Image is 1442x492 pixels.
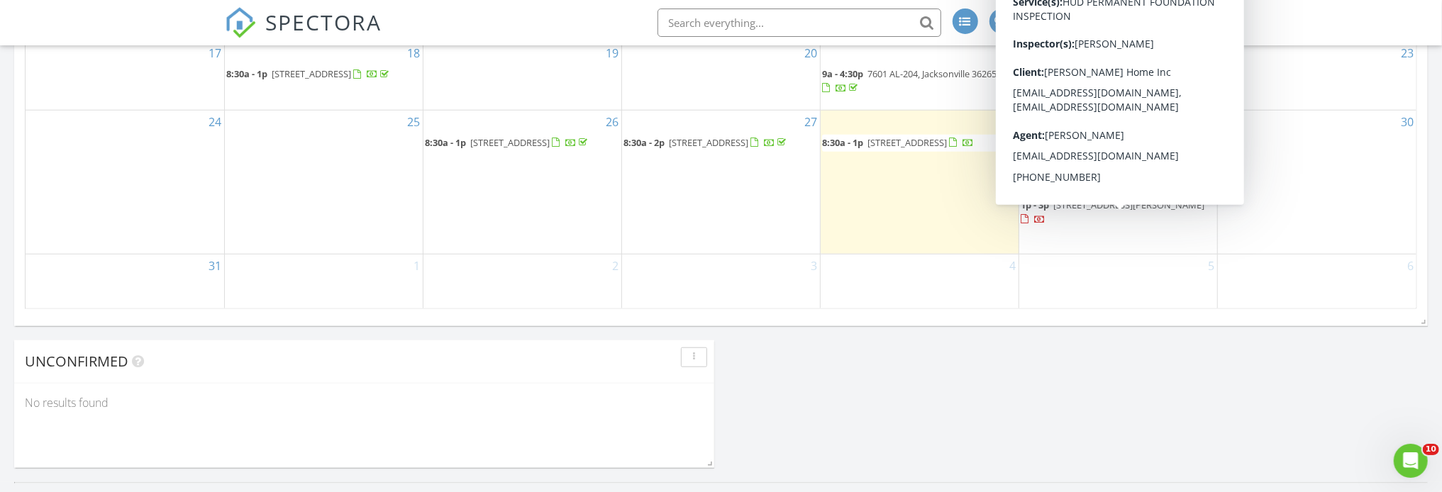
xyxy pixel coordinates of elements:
input: Search everything... [658,9,941,37]
a: 9a - 4:30p 7601 AL-204, Jacksonville 36265 [822,67,997,94]
a: Go to August 28, 2025 [1000,111,1019,133]
td: Go to August 19, 2025 [423,42,621,110]
a: Go to August 25, 2025 [404,111,423,133]
a: 12p - 2p [STREET_ADDRESS][PERSON_NAME] [1021,166,1216,196]
a: Go to August 30, 2025 [1398,111,1416,133]
a: Go to August 21, 2025 [1000,42,1019,65]
span: 12p - 2p [1021,167,1054,180]
td: Go to August 18, 2025 [224,42,423,110]
span: SPECTORA [266,7,382,37]
td: Go to September 5, 2025 [1019,254,1218,310]
span: 8:30a - 2p [623,136,665,149]
a: 9a - 4:30p 7601 AL-204, Jacksonville 36265 [822,66,1017,96]
div: No results found [14,384,714,422]
a: Go to September 3, 2025 [808,255,820,277]
td: Go to August 31, 2025 [26,254,224,310]
td: Go to September 4, 2025 [821,254,1019,310]
td: Go to August 30, 2025 [1218,110,1416,254]
span: 8:30a - 1p [425,136,466,149]
td: Go to September 1, 2025 [224,254,423,310]
span: [STREET_ADDRESS] [867,136,947,149]
span: 8:30a - 1p [226,67,267,80]
a: Go to September 2, 2025 [609,255,621,277]
a: Go to August 31, 2025 [206,255,224,277]
td: Go to September 2, 2025 [423,254,621,310]
span: [STREET_ADDRESS] [470,136,550,149]
a: 1p - 3p [STREET_ADDRESS][PERSON_NAME] [1021,197,1216,228]
a: Go to September 1, 2025 [411,255,423,277]
a: Go to August 17, 2025 [206,42,224,65]
img: The Best Home Inspection Software - Spectora [225,7,256,38]
td: Go to August 29, 2025 [1019,110,1218,254]
a: 8:30a - 2p [STREET_ADDRESS] [623,135,819,152]
span: [STREET_ADDRESS] [272,67,351,80]
a: Go to August 19, 2025 [603,42,621,65]
td: Go to August 20, 2025 [621,42,820,110]
a: Go to August 23, 2025 [1398,42,1416,65]
a: SPECTORA [225,19,382,49]
a: Go to August 18, 2025 [404,42,423,65]
td: Go to August 26, 2025 [423,110,621,254]
span: 10 [1423,444,1439,455]
a: 8:30a - 1p [STREET_ADDRESS] [822,136,974,149]
span: 7601 AL-204, Jacksonville 36265 [867,67,997,80]
td: Go to August 27, 2025 [621,110,820,254]
td: Go to September 6, 2025 [1218,254,1416,310]
a: Go to August 24, 2025 [206,111,224,133]
span: [STREET_ADDRESS] [669,136,748,149]
a: 12p - 2p [STREET_ADDRESS][PERSON_NAME] [1021,167,1209,194]
span: 9:30a - 11:30a [1021,136,1080,149]
div: Summit Home Inspector LLC [1067,23,1209,37]
a: Go to August 26, 2025 [603,111,621,133]
td: Go to August 21, 2025 [821,42,1019,110]
iframe: Intercom live chat [1394,444,1428,478]
a: 1p - 3p [STREET_ADDRESS][PERSON_NAME] [1021,199,1204,225]
span: 17533 GA-34, Franklin 30217 [1084,136,1201,149]
td: Go to September 3, 2025 [621,254,820,310]
td: Go to August 17, 2025 [26,42,224,110]
a: 8:30a - 1p [STREET_ADDRESS] [425,136,590,149]
a: Go to September 4, 2025 [1006,255,1019,277]
td: Go to August 28, 2025 [821,110,1019,254]
a: 8:30a - 1p [STREET_ADDRESS] [226,67,392,80]
span: 8:30a - 1p [822,136,863,149]
td: Go to August 23, 2025 [1218,42,1416,110]
a: 8:30a - 1p [STREET_ADDRESS] [425,135,620,152]
span: 9a - 4:30p [822,67,863,80]
a: 9:30a - 11:30a 17533 GA-34, Franklin 30217 [1021,136,1201,162]
a: 8:30a - 1p [STREET_ADDRESS] [822,135,1017,152]
td: Go to August 22, 2025 [1019,42,1218,110]
a: Go to September 6, 2025 [1404,255,1416,277]
span: [STREET_ADDRESS][PERSON_NAME] [1053,199,1204,211]
span: 1p - 3p [1021,199,1049,211]
a: Go to August 22, 2025 [1199,42,1217,65]
a: 9:30a - 11:30a 17533 GA-34, Franklin 30217 [1021,135,1216,165]
a: 8:30a - 2p [STREET_ADDRESS] [623,136,789,149]
div: [PERSON_NAME] [1106,9,1198,23]
td: Go to August 24, 2025 [26,110,224,254]
a: Go to August 27, 2025 [802,111,820,133]
span: Unconfirmed [25,352,128,371]
a: 8:30a - 1p [STREET_ADDRESS] [226,66,421,83]
a: Go to September 5, 2025 [1205,255,1217,277]
span: [STREET_ADDRESS][PERSON_NAME] [1058,167,1209,180]
a: Go to August 20, 2025 [802,42,820,65]
td: Go to August 25, 2025 [224,110,423,254]
a: Go to August 29, 2025 [1199,111,1217,133]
